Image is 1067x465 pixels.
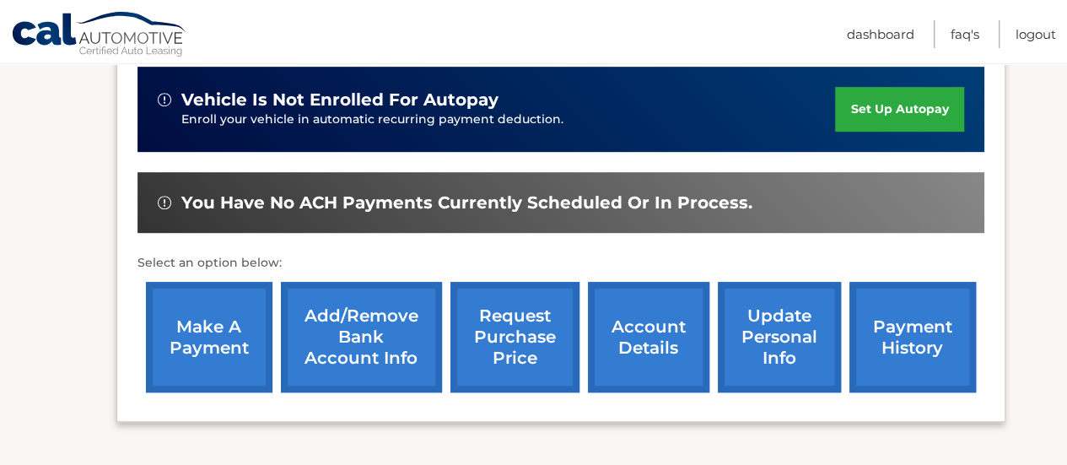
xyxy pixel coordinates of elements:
p: Select an option below: [137,253,984,273]
a: payment history [849,282,976,392]
span: You have no ACH payments currently scheduled or in process. [181,192,752,214]
span: vehicle is not enrolled for autopay [181,89,498,111]
a: make a payment [146,282,272,392]
a: Dashboard [847,20,914,48]
a: Logout [1016,20,1056,48]
a: account details [588,282,709,392]
a: request purchase price [450,282,579,392]
img: alert-white.svg [158,196,171,209]
img: alert-white.svg [158,93,171,106]
a: Add/Remove bank account info [281,282,442,392]
a: update personal info [718,282,841,392]
a: Cal Automotive [11,11,188,60]
a: set up autopay [835,87,963,132]
a: FAQ's [951,20,979,48]
p: Enroll your vehicle in automatic recurring payment deduction. [181,111,836,129]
